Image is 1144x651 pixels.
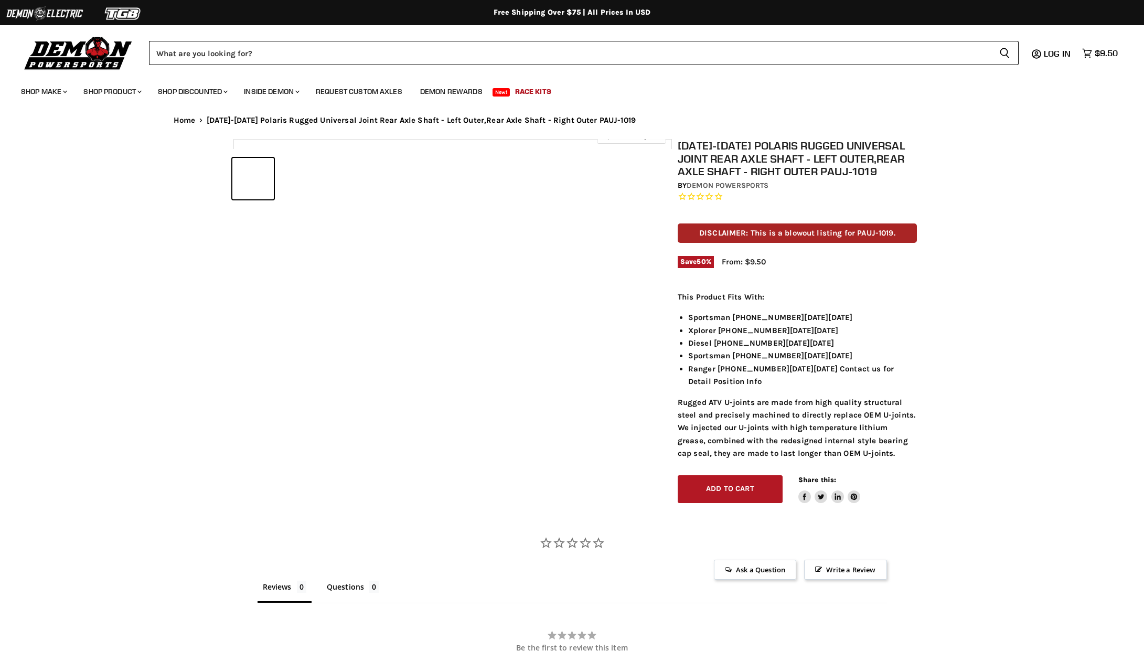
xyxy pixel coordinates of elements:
ul: Main menu [13,77,1115,102]
a: Inside Demon [236,81,306,102]
div: Free Shipping Over $75 | All Prices In USD [153,8,992,17]
li: Sportsman [PHONE_NUMBER][DATE][DATE] [688,349,917,362]
span: [DATE]-[DATE] Polaris Rugged Universal Joint Rear Axle Shaft - Left Outer,Rear Axle Shaft - Right... [207,116,636,125]
input: Search [149,41,991,65]
span: New! [493,88,510,97]
form: Product [149,41,1019,65]
span: $9.50 [1095,48,1118,58]
span: Click to expand [602,132,660,140]
a: Shop Discounted [150,81,234,102]
span: 50 [697,258,705,265]
span: From: $9.50 [722,257,766,266]
nav: Breadcrumbs [153,116,992,125]
a: $9.50 [1077,46,1123,61]
li: Reviews [258,580,312,603]
span: Log in [1044,48,1071,59]
a: Demon Rewards [412,81,490,102]
span: Write a Review [804,560,886,580]
a: Shop Make [13,81,73,102]
span: Ask a Question [714,560,796,580]
li: Ranger [PHONE_NUMBER][DATE][DATE] Contact us for Detail Position Info [688,362,917,388]
aside: Share this: [798,475,861,503]
a: Shop Product [76,81,148,102]
div: Rugged ATV U-joints are made from high quality structural steel and precisely machined to directl... [678,291,917,460]
a: Log in [1039,49,1077,58]
li: Questions [322,580,384,603]
span: Rated 0.0 out of 5 stars 0 reviews [678,191,917,202]
li: Xplorer [PHONE_NUMBER][DATE][DATE] [688,324,917,337]
button: Search [991,41,1019,65]
li: Sportsman [PHONE_NUMBER][DATE][DATE] [688,311,917,324]
a: Race Kits [507,81,559,102]
img: Demon Electric Logo 2 [5,4,84,24]
h1: [DATE]-[DATE] Polaris Rugged Universal Joint Rear Axle Shaft - Left Outer,Rear Axle Shaft - Right... [678,139,917,178]
p: This Product Fits With: [678,291,917,303]
a: Demon Powersports [687,181,768,190]
span: Share this: [798,476,836,484]
div: by [678,180,917,191]
span: Add to cart [706,484,754,493]
a: Home [174,116,196,125]
button: Add to cart [678,475,783,503]
span: Save % [678,256,714,268]
a: Request Custom Axles [308,81,410,102]
img: TGB Logo 2 [84,4,163,24]
img: Demon Powersports [21,34,136,71]
p: DISCLAIMER: This is a blowout listing for PAUJ-1019. [678,223,917,243]
button: 1996-2004 Polaris Rugged Universal Joint Rear Axle Shaft - Left Outer,Rear Axle Shaft - Right Out... [232,158,274,199]
li: Diesel [PHONE_NUMBER][DATE][DATE] [688,337,917,349]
